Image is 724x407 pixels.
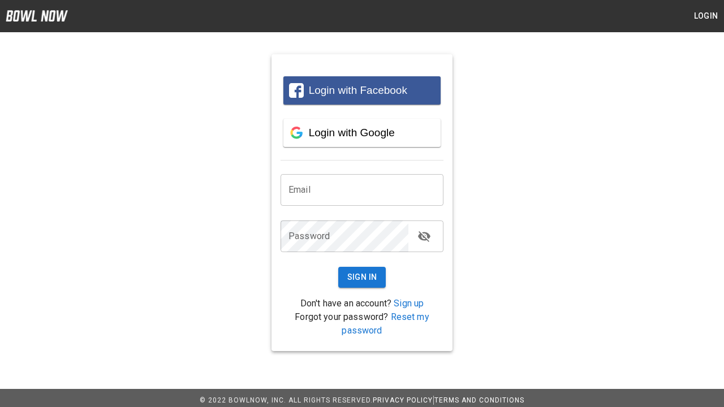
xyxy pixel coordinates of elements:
[688,6,724,27] button: Login
[338,267,386,288] button: Sign In
[200,396,373,404] span: © 2022 BowlNow, Inc. All Rights Reserved.
[434,396,524,404] a: Terms and Conditions
[281,310,443,337] p: Forgot your password?
[283,119,441,147] button: Login with Google
[309,127,395,138] span: Login with Google
[281,297,443,310] p: Don't have an account?
[342,311,429,336] a: Reset my password
[394,298,424,309] a: Sign up
[413,225,436,248] button: toggle password visibility
[6,10,68,21] img: logo
[309,84,407,96] span: Login with Facebook
[283,76,441,105] button: Login with Facebook
[373,396,433,404] a: Privacy Policy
